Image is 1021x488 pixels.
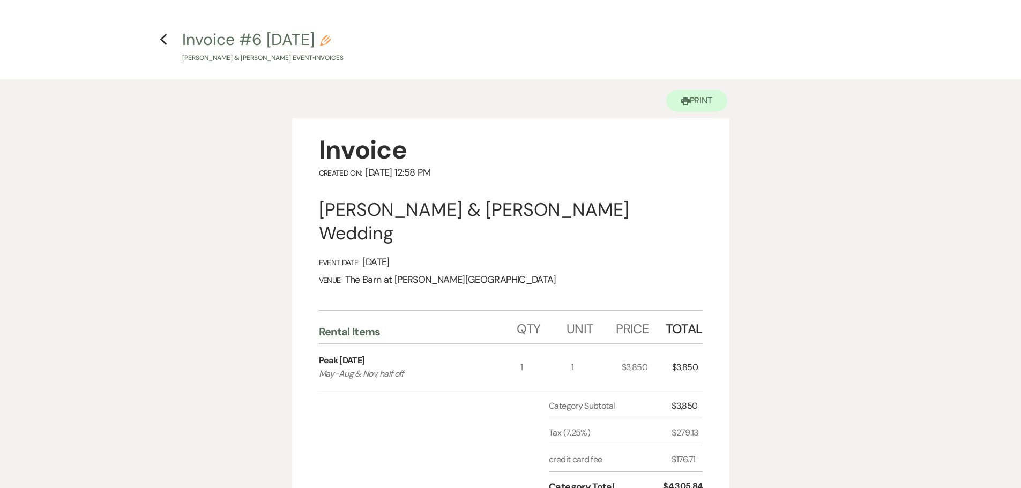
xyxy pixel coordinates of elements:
div: Category Subtotal [549,400,672,412]
div: $3,850 [622,344,672,391]
button: Print [666,90,728,112]
div: Peak [DATE] [319,354,365,367]
div: Rental Items [319,325,517,339]
div: $279.13 [672,426,702,439]
div: $3,850 [672,400,702,412]
div: The Barn at [PERSON_NAME][GEOGRAPHIC_DATA] [319,274,703,286]
div: Price [616,311,665,343]
div: 1 [520,344,571,391]
span: Venue: [319,275,342,285]
p: May-Aug & Nov, half off [319,367,501,381]
div: [DATE] [319,256,703,268]
div: Unit [567,311,616,343]
div: Total [666,311,703,343]
div: Invoice [319,133,703,167]
div: $176.71 [672,453,702,466]
div: [PERSON_NAME] & [PERSON_NAME] Wedding [319,198,703,245]
span: Event Date: [319,258,360,267]
p: [PERSON_NAME] & [PERSON_NAME] Event • Invoices [182,53,344,63]
div: $3,850 [672,344,703,391]
span: Created On: [319,168,362,178]
div: Tax (7.25%) [549,426,672,439]
div: 1 [571,344,622,391]
button: Invoice #6 [DATE][PERSON_NAME] & [PERSON_NAME] Event•Invoices [182,32,344,63]
div: credit card fee [549,453,672,466]
div: [DATE] 12:58 PM [319,167,703,179]
div: Qty [517,311,566,343]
